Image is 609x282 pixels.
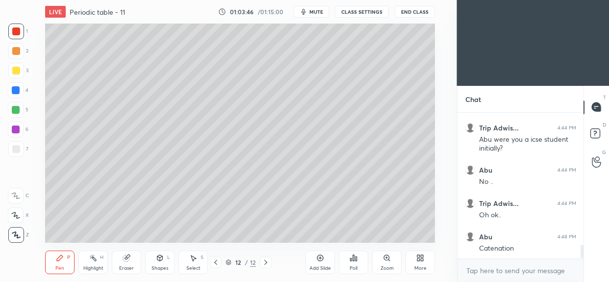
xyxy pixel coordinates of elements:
div: 6 [8,122,28,137]
div: Abu were you a icse student initially? [479,135,576,154]
div: 3 [8,63,28,78]
h6: Trip Adwis... [479,199,519,208]
div: Pen [55,266,64,271]
div: 2 [8,43,28,59]
img: default.png [465,232,475,242]
span: mute [309,8,323,15]
div: Zoom [381,266,394,271]
h6: Trip Adwis... [479,124,519,132]
button: End Class [395,6,435,18]
div: C [8,188,29,204]
div: P [67,255,70,260]
p: T [603,94,606,101]
img: default.png [465,199,475,208]
div: Catenation [479,244,576,254]
h6: Abu [479,232,492,241]
button: CLASS SETTINGS [335,6,389,18]
div: LIVE [45,6,66,18]
div: More [414,266,427,271]
p: G [602,149,606,156]
div: 4:48 PM [558,234,576,240]
p: D [603,121,606,128]
div: 7 [8,141,28,157]
div: 4:44 PM [558,125,576,131]
div: 5 [8,102,28,118]
h6: Abu [479,166,492,175]
div: Poll [350,266,357,271]
div: Shapes [152,266,168,271]
div: Oh ok.. [479,210,576,220]
img: default.png [465,165,475,175]
div: Eraser [119,266,134,271]
div: / [245,259,248,265]
div: grid [457,113,584,259]
div: No .. [479,177,576,187]
div: 1 [8,24,28,39]
img: default.png [465,123,475,133]
div: Select [186,266,201,271]
h4: Periodic table - 11 [70,7,125,17]
div: Z [8,227,29,243]
div: Highlight [83,266,103,271]
p: Chat [457,86,489,112]
div: S [201,255,203,260]
div: Add Slide [309,266,331,271]
div: 4 [8,82,28,98]
div: 12 [233,259,243,265]
div: H [100,255,103,260]
div: X [8,207,29,223]
div: 12 [250,258,256,267]
button: mute [294,6,329,18]
div: 4:44 PM [558,201,576,206]
div: L [167,255,170,260]
div: 4:44 PM [558,167,576,173]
